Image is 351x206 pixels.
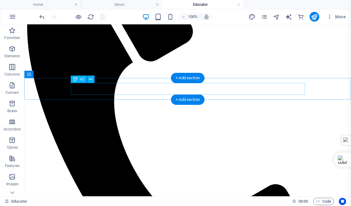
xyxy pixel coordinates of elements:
p: Tables [7,145,18,150]
i: On resize automatically adjust zoom level to fit chosen device. [204,14,209,20]
span: H2 [80,77,84,81]
i: Publish [311,13,318,20]
button: reload [87,13,94,20]
button: design [249,13,256,20]
p: Features [5,163,20,168]
i: Reload page [87,13,94,20]
h6: Session time [292,198,308,205]
p: Boxes [7,108,17,113]
button: publish [310,12,319,22]
button: Code [313,198,334,205]
i: Pages (Ctrl+Alt+S) [261,13,268,20]
button: undo [38,13,45,20]
button: pages [261,13,268,20]
p: Favorites [4,35,20,40]
div: + Add section [171,73,205,83]
p: Accordion [4,127,21,132]
p: Content [5,90,19,95]
i: AI Writer [285,13,292,20]
span: More [327,14,346,20]
button: navigator [273,13,280,20]
i: Navigator [273,13,280,20]
p: Elements [5,54,20,59]
h4: About [81,1,162,8]
p: Columns [5,72,20,77]
button: 100% [179,13,200,20]
span: : [303,199,304,204]
span: 00 00 [299,198,308,205]
i: Undo: Delete elements (Ctrl+Z) [38,13,45,20]
p: Images [6,182,19,186]
span: Code [316,198,331,205]
button: text_generator [285,13,292,20]
button: Click here to leave preview mode and continue editing [75,13,82,20]
button: commerce [297,13,305,20]
i: Commerce [297,13,304,20]
h4: Educator [162,1,243,8]
a: Click to cancel selection. Double-click to open Pages [5,198,27,205]
button: Usercentrics [339,198,346,205]
div: + Add section [171,94,205,105]
i: Design (Ctrl+Alt+Y) [249,13,256,20]
button: More [324,12,348,22]
h6: 100% [188,13,198,20]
